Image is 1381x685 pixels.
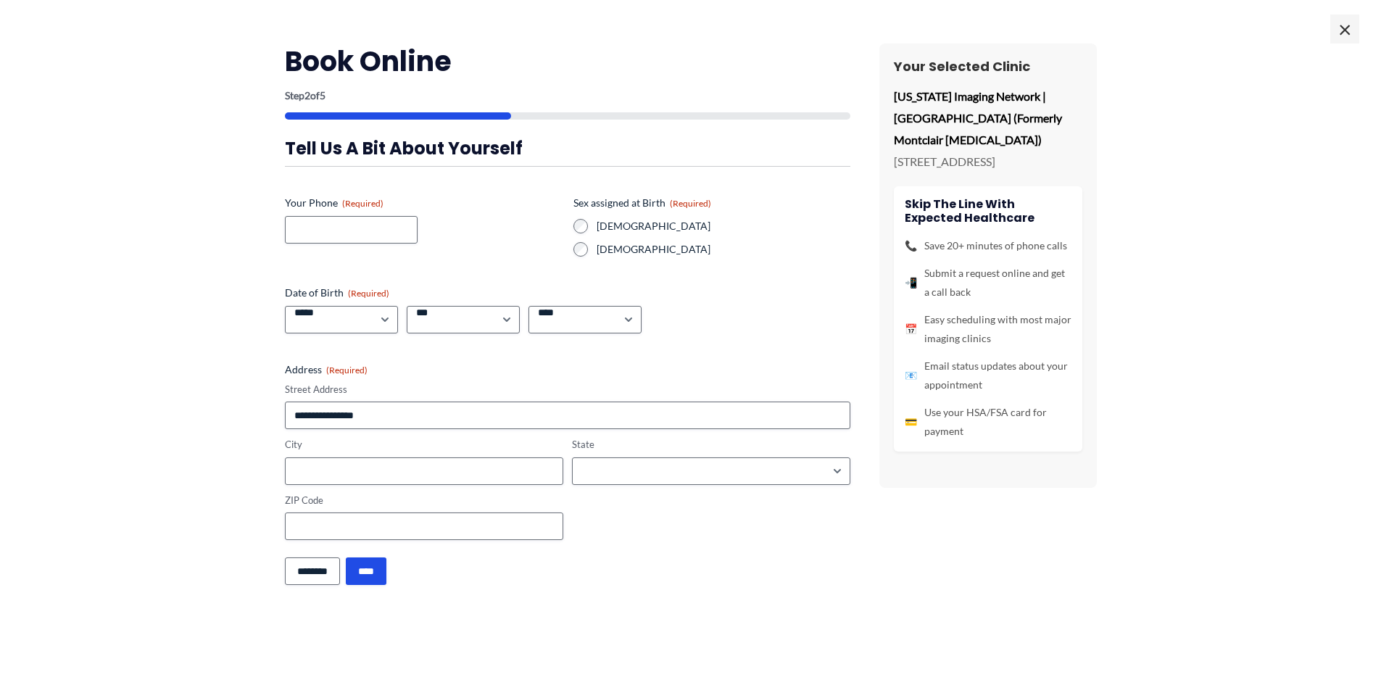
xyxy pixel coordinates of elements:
[894,86,1082,150] p: [US_STATE] Imaging Network | [GEOGRAPHIC_DATA] (Formerly Montclair [MEDICAL_DATA])
[326,365,368,375] span: (Required)
[905,236,917,255] span: 📞
[894,58,1082,75] h3: Your Selected Clinic
[670,198,711,209] span: (Required)
[304,89,310,101] span: 2
[905,310,1071,348] li: Easy scheduling with most major imaging clinics
[285,383,850,397] label: Street Address
[285,91,850,101] p: Step of
[285,438,563,452] label: City
[597,219,850,233] label: [DEMOGRAPHIC_DATA]
[905,357,1071,394] li: Email status updates about your appointment
[597,242,850,257] label: [DEMOGRAPHIC_DATA]
[1330,14,1359,43] span: ×
[285,137,850,159] h3: Tell us a bit about yourself
[905,264,1071,302] li: Submit a request online and get a call back
[905,320,917,339] span: 📅
[905,412,917,431] span: 💳
[285,43,850,79] h2: Book Online
[285,362,368,377] legend: Address
[320,89,325,101] span: 5
[905,403,1071,441] li: Use your HSA/FSA card for payment
[285,286,389,300] legend: Date of Birth
[285,494,563,507] label: ZIP Code
[905,366,917,385] span: 📧
[573,196,711,210] legend: Sex assigned at Birth
[285,196,562,210] label: Your Phone
[572,438,850,452] label: State
[905,197,1071,225] h4: Skip the line with Expected Healthcare
[894,151,1082,173] p: [STREET_ADDRESS]
[905,273,917,292] span: 📲
[342,198,383,209] span: (Required)
[348,288,389,299] span: (Required)
[905,236,1071,255] li: Save 20+ minutes of phone calls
